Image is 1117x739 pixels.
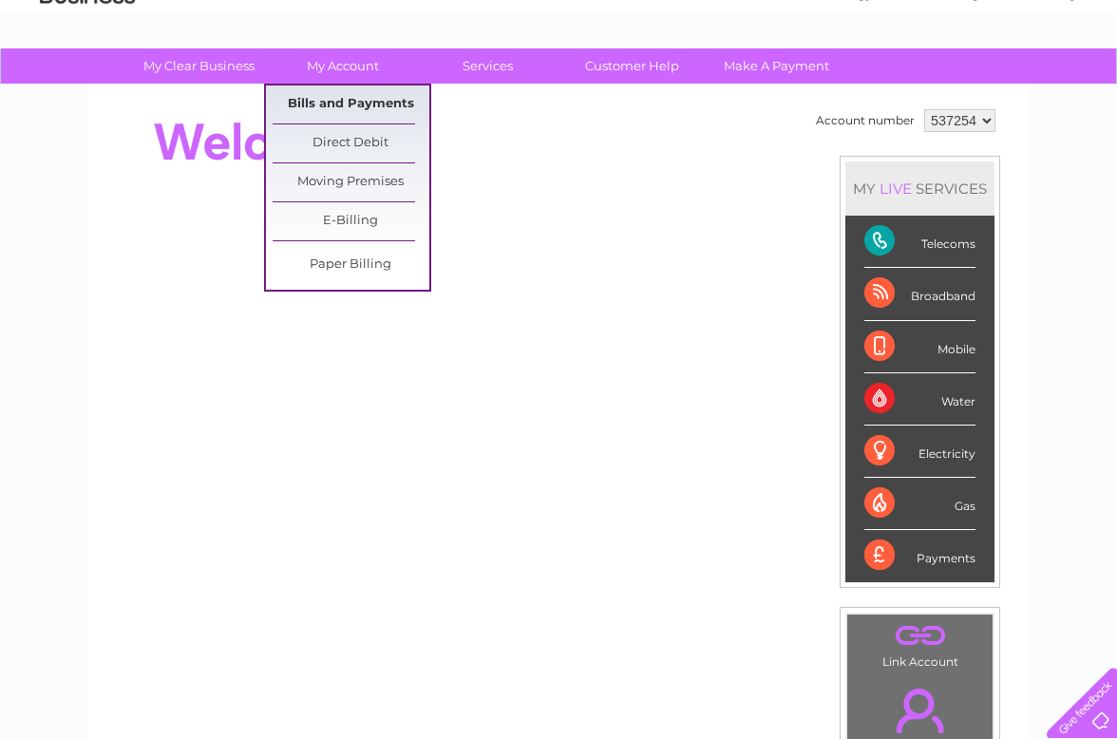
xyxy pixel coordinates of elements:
div: Gas [864,478,975,530]
a: My Account [265,48,422,84]
div: LIVE [876,180,916,198]
td: Account number [811,104,919,137]
a: Blog [952,81,979,95]
a: Direct Debit [273,124,429,162]
a: My Clear Business [121,48,277,84]
a: 0333 014 3131 [759,9,890,33]
a: Paper Billing [273,246,429,284]
a: Moving Premises [273,163,429,201]
a: Bills and Payments [273,85,429,123]
div: Electricity [864,426,975,478]
a: Telecoms [883,81,940,95]
a: Energy [830,81,872,95]
a: . [852,619,988,653]
div: Mobile [864,321,975,373]
a: E-Billing [273,202,429,240]
a: Services [409,48,566,84]
img: logo.png [39,49,136,107]
div: Water [864,373,975,426]
div: Payments [864,530,975,581]
td: Link Account [846,614,994,673]
div: Clear Business is a trading name of Verastar Limited (registered in [GEOGRAPHIC_DATA] No. 3667643... [111,10,1009,92]
a: Log out [1054,81,1099,95]
a: Make A Payment [698,48,855,84]
a: Contact [991,81,1037,95]
div: MY SERVICES [845,161,994,216]
div: Broadband [864,268,975,320]
a: Customer Help [554,48,710,84]
a: Water [783,81,819,95]
div: Telecoms [864,216,975,268]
